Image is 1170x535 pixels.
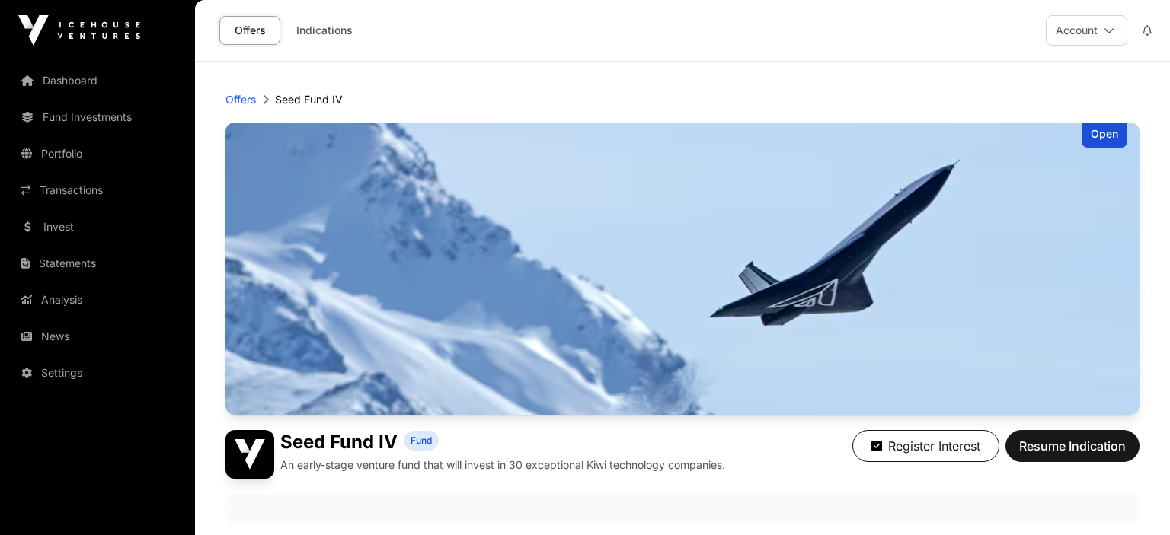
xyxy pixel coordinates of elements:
a: Transactions [12,174,183,207]
img: Seed Fund IV [225,430,274,479]
a: Portfolio [12,137,183,170]
a: Invest [12,210,183,244]
p: An early-stage venture fund that will invest in 30 exceptional Kiwi technology companies. [280,457,725,473]
a: Resume Indication [1005,445,1140,460]
h1: Seed Fund IV [280,430,398,454]
img: Seed Fund IV [225,123,1140,415]
a: Settings [12,356,183,390]
a: Indications [286,16,363,45]
a: Offers [225,92,256,107]
span: Fund [411,435,432,447]
span: Resume Indication [1019,437,1126,455]
a: News [12,320,183,353]
button: Register Interest [852,430,999,462]
img: Icehouse Ventures Logo [18,15,140,46]
a: Analysis [12,283,183,317]
div: Open [1082,123,1127,148]
button: Account [1046,15,1127,46]
a: Statements [12,247,183,280]
button: Resume Indication [1005,430,1140,462]
p: Seed Fund IV [275,92,343,107]
a: Fund Investments [12,100,183,134]
a: Offers [219,16,280,45]
a: Dashboard [12,64,183,97]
